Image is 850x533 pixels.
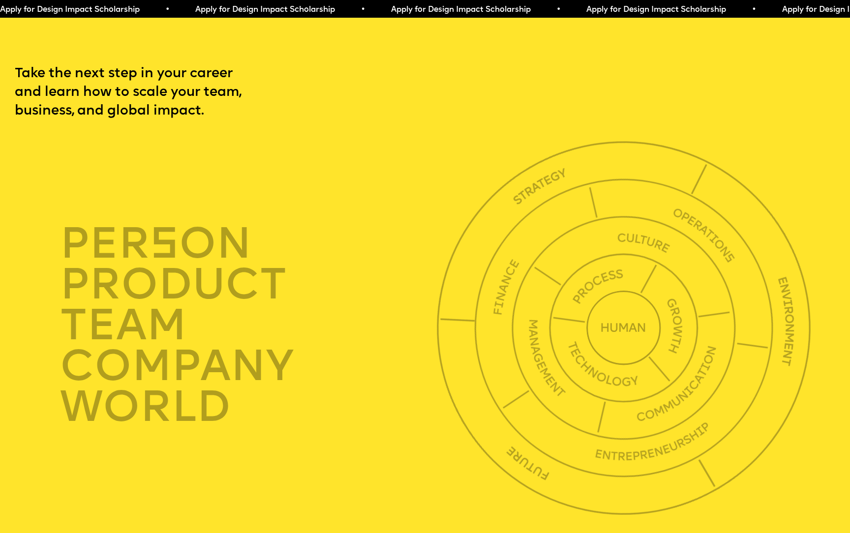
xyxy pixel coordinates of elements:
[60,305,443,346] div: TEAM
[150,225,179,268] span: s
[165,6,170,14] span: •
[752,6,756,14] span: •
[60,346,443,386] div: company
[556,6,561,14] span: •
[60,386,443,427] div: world
[15,64,278,120] p: Take the next step in your career and learn how to scale your team, business, and global impact.
[361,6,365,14] span: •
[60,223,443,264] div: per on
[60,264,443,305] div: product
